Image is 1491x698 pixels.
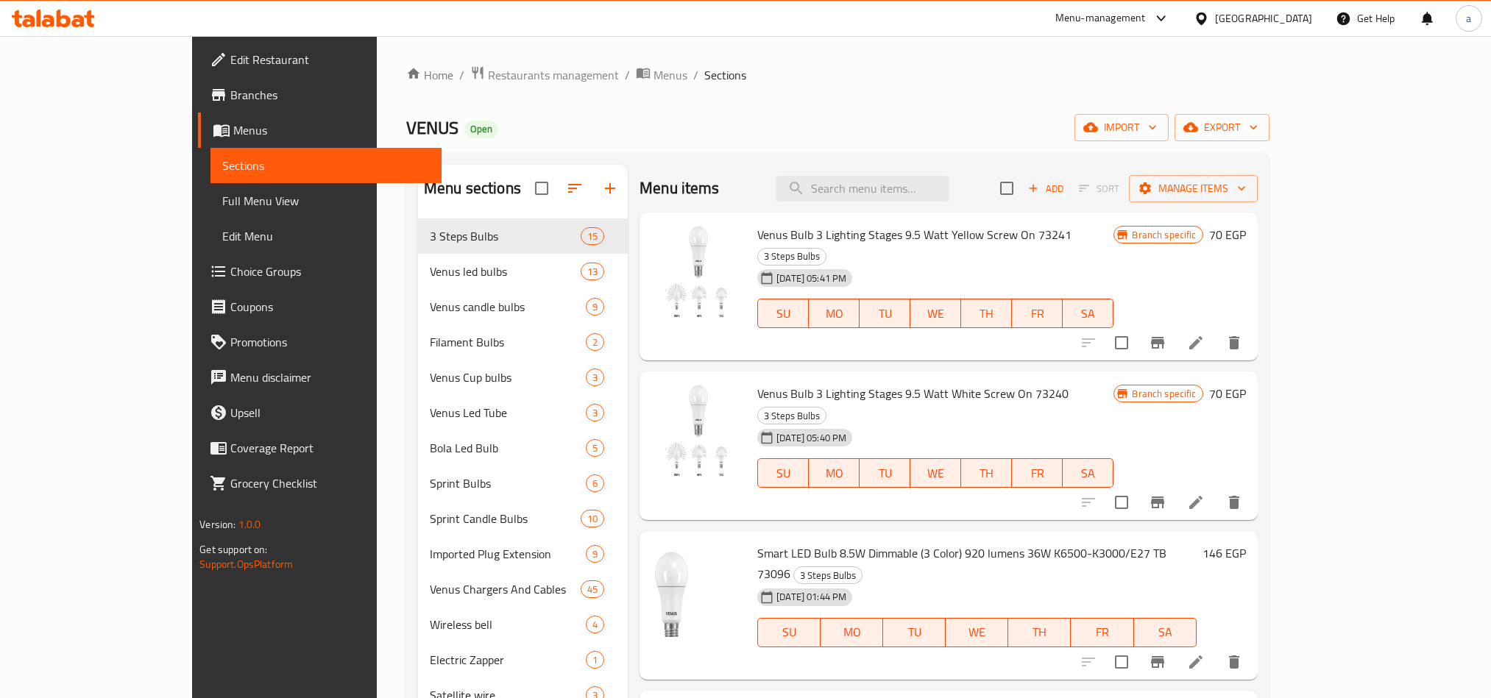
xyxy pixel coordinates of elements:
[230,298,429,316] span: Coupons
[826,622,877,643] span: MO
[587,653,603,667] span: 1
[883,618,946,647] button: TU
[198,77,441,113] a: Branches
[1008,618,1071,647] button: TH
[1175,114,1269,141] button: export
[1140,325,1175,360] button: Branch-specific-item
[587,547,603,561] span: 9
[418,254,628,289] div: Venus led bulbs13
[406,111,458,144] span: VENUS
[198,395,441,430] a: Upsell
[654,66,687,84] span: Menus
[418,324,628,360] div: Filament Bulbs2
[1055,10,1146,27] div: Menu-management
[586,474,604,492] div: items
[592,171,628,206] button: Add section
[581,265,603,279] span: 13
[418,289,628,324] div: Venus candle bulbs9
[586,404,604,421] div: items
[1216,644,1252,680] button: delete
[418,395,628,430] div: Venus Led Tube3
[1022,177,1069,200] span: Add item
[1187,653,1205,671] a: Edit menu item
[230,404,429,421] span: Upsell
[238,515,261,534] span: 1.0.0
[764,622,815,643] span: SU
[230,51,429,68] span: Edit Restaurant
[1187,334,1205,352] a: Edit menu item
[198,466,441,501] a: Grocery Checklist
[1063,299,1113,328] button: SA
[198,289,441,324] a: Coupons
[210,183,441,218] a: Full Menu View
[1129,175,1258,202] button: Manage items
[424,177,521,199] h2: Menu sections
[952,622,1002,643] span: WE
[757,299,809,328] button: SU
[430,298,586,316] div: Venus candle bulbs
[860,458,910,488] button: TU
[1203,543,1246,563] h6: 146 EGP
[430,545,586,563] span: Imported Plug Extension
[757,248,826,266] div: 3 Steps Bulbs
[651,224,745,318] img: Venus Bulb 3 Lighting Stages 9.5 Watt Yellow Screw On 73241
[1074,114,1169,141] button: import
[430,616,586,633] div: Wireless bell
[198,360,441,395] a: Menu disclaimer
[586,333,604,351] div: items
[587,335,603,349] span: 2
[557,171,592,206] span: Sort sections
[794,567,862,584] span: 3 Steps Bulbs
[1063,458,1113,488] button: SA
[430,651,586,669] div: Electric Zapper
[587,300,603,314] span: 9
[526,173,557,204] span: Select all sections
[430,227,581,245] div: 3 Steps Bulbs
[757,618,821,647] button: SU
[430,333,586,351] span: Filament Bulbs
[1126,228,1202,242] span: Branch specific
[230,333,429,351] span: Promotions
[1466,10,1471,26] span: a
[1026,180,1066,197] span: Add
[464,123,498,135] span: Open
[418,536,628,571] div: Imported Plug Extension9
[198,254,441,289] a: Choice Groups
[946,618,1008,647] button: WE
[430,404,586,421] span: Venus Led Tube
[1086,118,1157,137] span: import
[651,543,745,637] img: Smart LED Bulb 8.5W Dimmable (3 Color) 920 lumens 36W K6500-K3000/E27 TB 73096
[889,622,940,643] span: TU
[1071,618,1133,647] button: FR
[210,218,441,254] a: Edit Menu
[771,590,852,604] span: [DATE] 01:44 PM
[586,545,604,563] div: items
[1012,299,1063,328] button: FR
[793,566,863,584] div: 3 Steps Bulbs
[1018,303,1057,324] span: FR
[222,192,429,210] span: Full Menu View
[757,542,1166,585] span: Smart LED Bulb 8.5W Dimmable (3 Color) 920 lumens 36W K6500-K3000/E27 TB 73096
[1216,485,1252,520] button: delete
[764,303,803,324] span: SU
[418,218,628,254] div: 3 Steps Bulbs15
[1014,622,1065,643] span: TH
[581,227,604,245] div: items
[865,303,904,324] span: TU
[967,303,1006,324] span: TH
[757,407,826,424] div: 3 Steps Bulbs
[704,66,746,84] span: Sections
[693,66,698,84] li: /
[586,616,604,633] div: items
[758,407,826,424] span: 3 Steps Bulbs
[1186,118,1258,137] span: export
[961,299,1012,328] button: TH
[1187,494,1205,511] a: Edit menu item
[418,642,628,677] div: Electric Zapper1
[581,263,604,280] div: items
[418,607,628,642] div: Wireless bell4
[459,66,464,84] li: /
[1209,383,1246,404] h6: 70 EGP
